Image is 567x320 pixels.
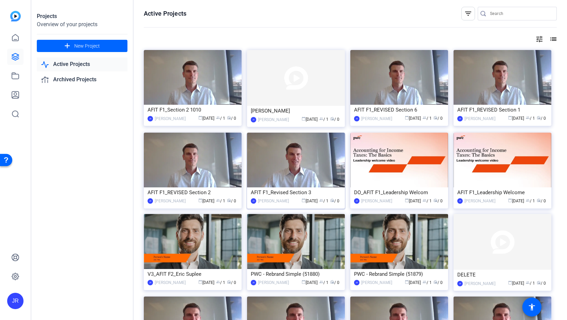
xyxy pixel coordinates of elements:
div: DELETE [457,270,548,280]
span: [DATE] [302,117,318,122]
span: [DATE] [302,280,318,285]
div: [PERSON_NAME] [155,279,186,286]
img: blue-gradient.svg [10,11,21,21]
span: calendar_today [405,280,409,284]
div: [PERSON_NAME] [155,115,186,122]
mat-icon: tune [535,35,543,43]
div: JR [354,116,359,121]
span: calendar_today [198,116,202,120]
span: radio [227,280,231,284]
div: [PERSON_NAME] [258,279,289,286]
div: [PERSON_NAME] [258,198,289,204]
span: / 1 [526,199,535,203]
span: / 0 [433,280,443,285]
span: [DATE] [405,199,421,203]
h1: Active Projects [144,10,186,18]
a: Archived Projects [37,73,127,87]
span: / 0 [227,280,236,285]
div: JR [457,281,463,286]
div: JR [354,198,359,204]
span: / 1 [319,280,328,285]
span: radio [330,117,334,121]
span: group [423,280,427,284]
div: AFIT F1_Leadership Welcome [457,187,548,198]
span: radio [330,198,334,202]
span: group [526,198,530,202]
span: group [319,117,323,121]
div: JR [251,198,256,204]
div: [PERSON_NAME] [251,106,341,116]
div: AFIT F1_REVISED Section 6 [354,105,444,115]
mat-icon: add [63,42,72,50]
div: AFIT F1_Section 2 1010 [148,105,238,115]
div: AFIT F1_Revised Section 3 [251,187,341,198]
span: / 0 [433,199,443,203]
span: radio [227,116,231,120]
mat-icon: filter_list [464,10,472,18]
span: group [526,116,530,120]
span: group [423,116,427,120]
div: [PERSON_NAME] [464,198,495,204]
span: calendar_today [302,280,306,284]
div: PWC - Rebrand Simple (51879) [354,269,444,279]
span: / 0 [537,116,546,121]
div: AFIT F1_REVISED Section 2 [148,187,238,198]
span: / 1 [216,199,225,203]
div: JR [7,293,24,309]
span: New Project [74,43,100,50]
div: [PERSON_NAME] [361,198,392,204]
mat-icon: accessibility [528,303,536,311]
span: radio [227,198,231,202]
div: JR [457,116,463,121]
div: JR [148,116,153,121]
span: calendar_today [198,198,202,202]
span: group [319,280,323,284]
div: [PERSON_NAME] [464,115,495,122]
span: / 1 [526,116,535,121]
span: / 1 [216,280,225,285]
span: calendar_today [508,198,512,202]
div: Projects [37,12,127,20]
span: / 0 [330,117,339,122]
span: group [526,281,530,285]
span: radio [433,198,438,202]
span: calendar_today [302,198,306,202]
span: / 1 [423,280,432,285]
span: [DATE] [508,281,524,286]
span: / 1 [216,116,225,121]
span: group [216,280,220,284]
div: [PERSON_NAME] [464,280,495,287]
span: / 0 [537,199,546,203]
span: [DATE] [302,199,318,203]
span: calendar_today [405,198,409,202]
div: JR [457,198,463,204]
span: / 0 [227,199,236,203]
span: / 1 [423,116,432,121]
span: [DATE] [198,280,214,285]
span: radio [433,280,438,284]
span: / 0 [330,280,339,285]
div: JR [251,280,256,285]
span: radio [537,281,541,285]
div: DO_AFIT F1_Leadership Welcom [354,187,444,198]
span: [DATE] [508,116,524,121]
span: calendar_today [198,280,202,284]
button: New Project [37,40,127,52]
span: / 1 [526,281,535,286]
span: [DATE] [198,199,214,203]
span: [DATE] [405,116,421,121]
span: / 0 [227,116,236,121]
span: group [216,198,220,202]
div: JR [148,280,153,285]
span: radio [433,116,438,120]
div: AFIT F1_REVISED Section 1 [457,105,548,115]
div: JR [148,198,153,204]
span: [DATE] [508,199,524,203]
div: PWC - Rebrand Simple (51880) [251,269,341,279]
div: V3_AFIT F2_Eric Suplee [148,269,238,279]
span: radio [537,198,541,202]
span: calendar_today [302,117,306,121]
span: radio [537,116,541,120]
span: [DATE] [405,280,421,285]
span: / 1 [319,199,328,203]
